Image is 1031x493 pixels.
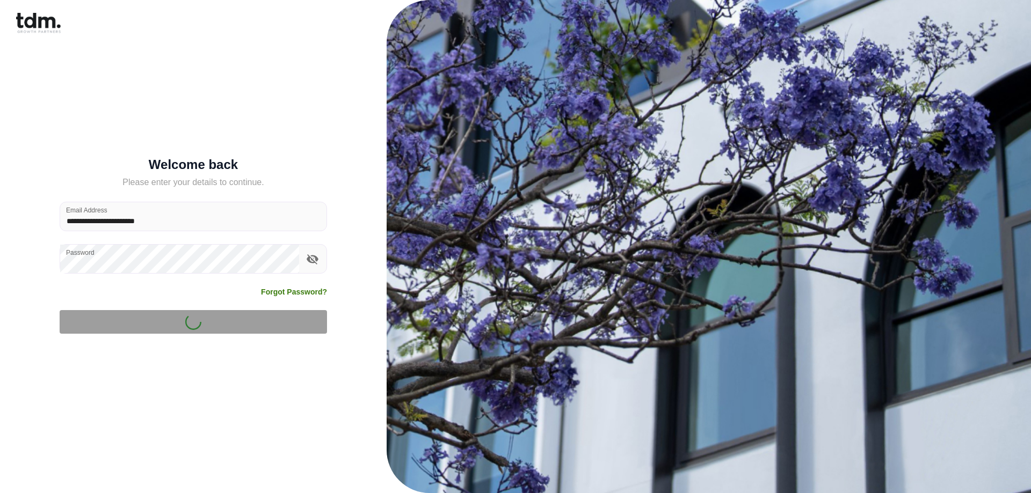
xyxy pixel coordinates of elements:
[261,286,327,297] a: Forgot Password?
[303,250,322,268] button: toggle password visibility
[66,205,107,215] label: Email Address
[60,176,327,189] h5: Please enter your details to continue.
[66,248,95,257] label: Password
[60,159,327,170] h5: Welcome back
